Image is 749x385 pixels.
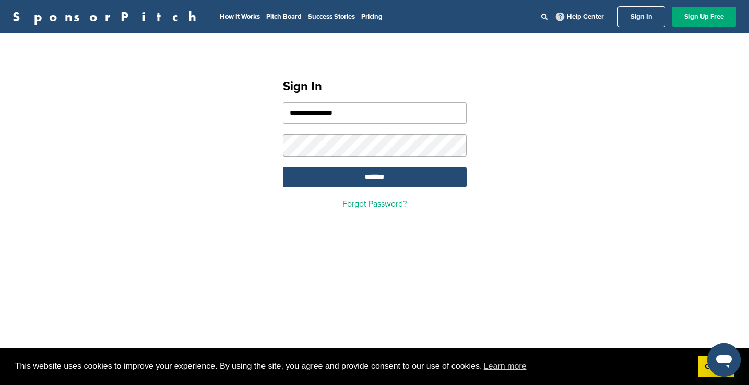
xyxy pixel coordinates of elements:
[361,13,383,21] a: Pricing
[482,358,528,374] a: learn more about cookies
[266,13,302,21] a: Pitch Board
[617,6,665,27] a: Sign In
[220,13,260,21] a: How It Works
[554,10,606,23] a: Help Center
[672,7,736,27] a: Sign Up Free
[698,356,734,377] a: dismiss cookie message
[342,199,407,209] a: Forgot Password?
[308,13,355,21] a: Success Stories
[15,358,689,374] span: This website uses cookies to improve your experience. By using the site, you agree and provide co...
[13,10,203,23] a: SponsorPitch
[283,77,467,96] h1: Sign In
[707,343,741,377] iframe: Button to launch messaging window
